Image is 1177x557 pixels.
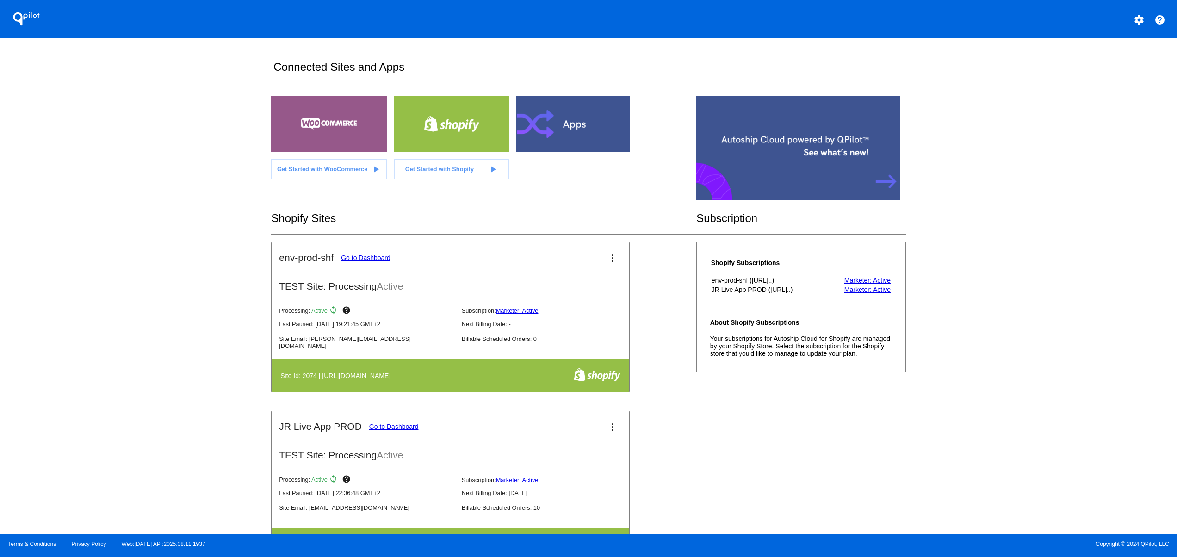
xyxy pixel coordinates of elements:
mat-icon: help [342,306,353,317]
mat-icon: settings [1134,14,1145,25]
th: JR Live App PROD ([URL]..) [711,285,825,294]
p: Processing: [279,475,454,486]
p: Billable Scheduled Orders: 10 [462,504,637,511]
a: Go to Dashboard [369,423,419,430]
p: Subscription: [462,477,637,483]
a: Marketer: Active [844,277,891,284]
a: Web:[DATE] API:2025.08.11.1937 [122,541,205,547]
p: Site Email: [EMAIL_ADDRESS][DOMAIN_NAME] [279,504,454,511]
h2: TEST Site: Processing [272,442,629,461]
p: Last Paused: [DATE] 22:36:48 GMT+2 [279,489,454,496]
a: Marketer: Active [496,477,539,483]
mat-icon: help [342,475,353,486]
span: Active [311,477,328,483]
mat-icon: more_vert [607,421,618,433]
h1: QPilot [8,10,45,28]
mat-icon: play_arrow [370,164,381,175]
h4: Shopify Subscriptions [711,259,825,266]
img: f8a94bdc-cb89-4d40-bdcd-a0261eff8977 [574,368,620,382]
a: Terms & Conditions [8,541,56,547]
p: Subscription: [462,307,637,314]
h4: Site Id: 2074 | [URL][DOMAIN_NAME] [280,372,395,379]
p: Next Billing Date: - [462,321,637,328]
mat-icon: sync [329,306,340,317]
span: Active [311,307,328,314]
mat-icon: more_vert [607,253,618,264]
h2: env-prod-shf [279,252,334,263]
mat-icon: play_arrow [487,164,498,175]
span: Get Started with WooCommerce [277,166,367,173]
h2: TEST Site: Processing [272,273,629,292]
mat-icon: help [1154,14,1165,25]
h2: Subscription [696,212,906,225]
a: Go to Dashboard [341,254,390,261]
span: Active [377,450,403,460]
a: Marketer: Active [496,307,539,314]
span: Get Started with Shopify [405,166,474,173]
p: Next Billing Date: [DATE] [462,489,637,496]
a: Get Started with Shopify [394,159,509,179]
p: Last Paused: [DATE] 19:21:45 GMT+2 [279,321,454,328]
h2: JR Live App PROD [279,421,362,432]
mat-icon: sync [329,475,340,486]
h2: Shopify Sites [271,212,696,225]
span: Copyright © 2024 QPilot, LLC [596,541,1169,547]
p: Billable Scheduled Orders: 0 [462,335,637,342]
a: Marketer: Active [844,286,891,293]
th: env-prod-shf ([URL]..) [711,276,825,285]
h2: Connected Sites and Apps [273,61,901,81]
h4: About Shopify Subscriptions [710,319,892,326]
p: Your subscriptions for Autoship Cloud for Shopify are managed by your Shopify Store. Select the s... [710,335,892,357]
span: Active [377,281,403,291]
a: Get Started with WooCommerce [271,159,387,179]
p: Site Email: [PERSON_NAME][EMAIL_ADDRESS][DOMAIN_NAME] [279,335,454,349]
a: Privacy Policy [72,541,106,547]
p: Processing: [279,306,454,317]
